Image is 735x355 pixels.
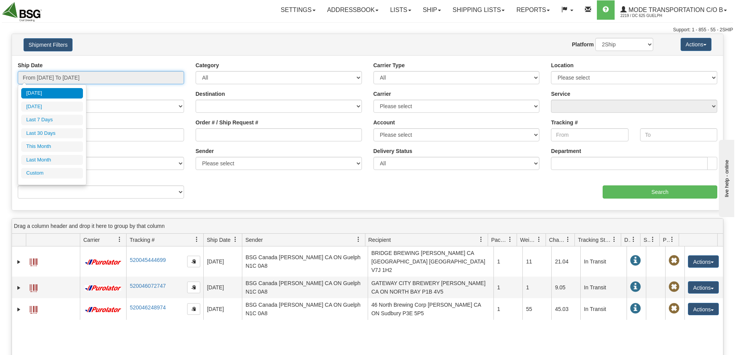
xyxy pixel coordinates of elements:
[2,2,42,22] img: logo2219.jpg
[2,27,733,33] div: Support: 1 - 855 - 55 - 2SHIP
[373,147,412,155] label: Delivery Status
[491,236,507,244] span: Packages
[6,7,71,12] div: live help - online
[113,233,126,246] a: Carrier filter column settings
[580,246,627,277] td: In Transit
[83,285,123,291] img: 11 - Purolator
[190,233,203,246] a: Tracking # filter column settings
[196,61,219,69] label: Category
[551,61,573,69] label: Location
[373,61,405,69] label: Carrier Type
[681,38,711,51] button: Actions
[368,298,493,320] td: 46 North Brewing Corp [PERSON_NAME] CA ON Sudbury P3E 5P5
[24,38,73,51] button: Shipment Filters
[21,102,83,112] li: [DATE]
[21,168,83,178] li: Custom
[644,236,650,244] span: Shipment Issues
[21,115,83,125] li: Last 7 Days
[417,0,447,20] a: Ship
[275,0,321,20] a: Settings
[384,0,417,20] a: Lists
[630,303,641,314] span: In Transit
[187,303,200,315] button: Copy to clipboard
[551,298,580,320] td: 45.03
[493,246,522,277] td: 1
[21,88,83,99] li: [DATE]
[475,233,488,246] a: Recipient filter column settings
[580,298,627,320] td: In Transit
[561,233,574,246] a: Charge filter column settings
[203,246,242,277] td: [DATE]
[549,236,565,244] span: Charge
[368,246,493,277] td: BRIDGE BREWING [PERSON_NAME] CA [GEOGRAPHIC_DATA] [GEOGRAPHIC_DATA] V7J 1H2
[688,281,719,294] button: Actions
[627,233,640,246] a: Delivery Status filter column settings
[522,298,551,320] td: 55
[352,233,365,246] a: Sender filter column settings
[373,90,391,98] label: Carrier
[21,141,83,152] li: This Month
[493,277,522,298] td: 1
[321,0,385,20] a: Addressbook
[30,255,37,267] a: Label
[630,255,641,266] span: In Transit
[646,233,659,246] a: Shipment Issues filter column settings
[551,147,581,155] label: Department
[207,236,230,244] span: Ship Date
[368,236,391,244] span: Recipient
[551,128,628,141] input: From
[130,236,155,244] span: Tracking #
[242,246,368,277] td: BSG Canada [PERSON_NAME] CA ON Guelph N1C 0A8
[608,233,621,246] a: Tracking Status filter column settings
[15,284,23,292] a: Expand
[627,7,723,13] span: Mode Transportation c/o B
[504,233,517,246] a: Packages filter column settings
[620,12,678,20] span: 2219 / DC 625 Guelph
[12,219,723,234] div: grid grouping header
[510,0,556,20] a: Reports
[203,298,242,320] td: [DATE]
[630,282,641,292] span: In Transit
[15,306,23,313] a: Expand
[580,277,627,298] td: In Transit
[522,246,551,277] td: 11
[532,233,546,246] a: Weight filter column settings
[83,259,123,265] img: 11 - Purolator
[551,90,570,98] label: Service
[572,41,594,48] label: Platform
[663,236,669,244] span: Pickup Status
[21,155,83,165] li: Last Month
[669,303,679,314] span: Pickup Not Assigned
[187,256,200,267] button: Copy to clipboard
[578,236,612,244] span: Tracking Status
[196,90,225,98] label: Destination
[21,128,83,139] li: Last 30 Days
[83,307,123,313] img: 11 - Purolator
[640,128,717,141] input: To
[30,281,37,293] a: Label
[196,119,259,126] label: Order # / Ship Request #
[493,298,522,320] td: 1
[203,277,242,298] td: [DATE]
[130,257,166,263] a: 520045444699
[615,0,733,20] a: Mode Transportation c/o B 2219 / DC 625 Guelph
[83,236,100,244] span: Carrier
[688,255,719,268] button: Actions
[187,282,200,293] button: Copy to clipboard
[18,61,43,69] label: Ship Date
[196,147,214,155] label: Sender
[669,255,679,266] span: Pickup Not Assigned
[551,277,580,298] td: 9.05
[717,138,734,217] iframe: chat widget
[520,236,536,244] span: Weight
[551,246,580,277] td: 21.04
[373,119,395,126] label: Account
[551,119,578,126] label: Tracking #
[30,302,37,315] a: Label
[624,236,631,244] span: Delivery Status
[130,283,166,289] a: 520046072747
[15,258,23,266] a: Expand
[522,277,551,298] td: 1
[603,185,717,199] input: Search
[130,304,166,311] a: 520046248974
